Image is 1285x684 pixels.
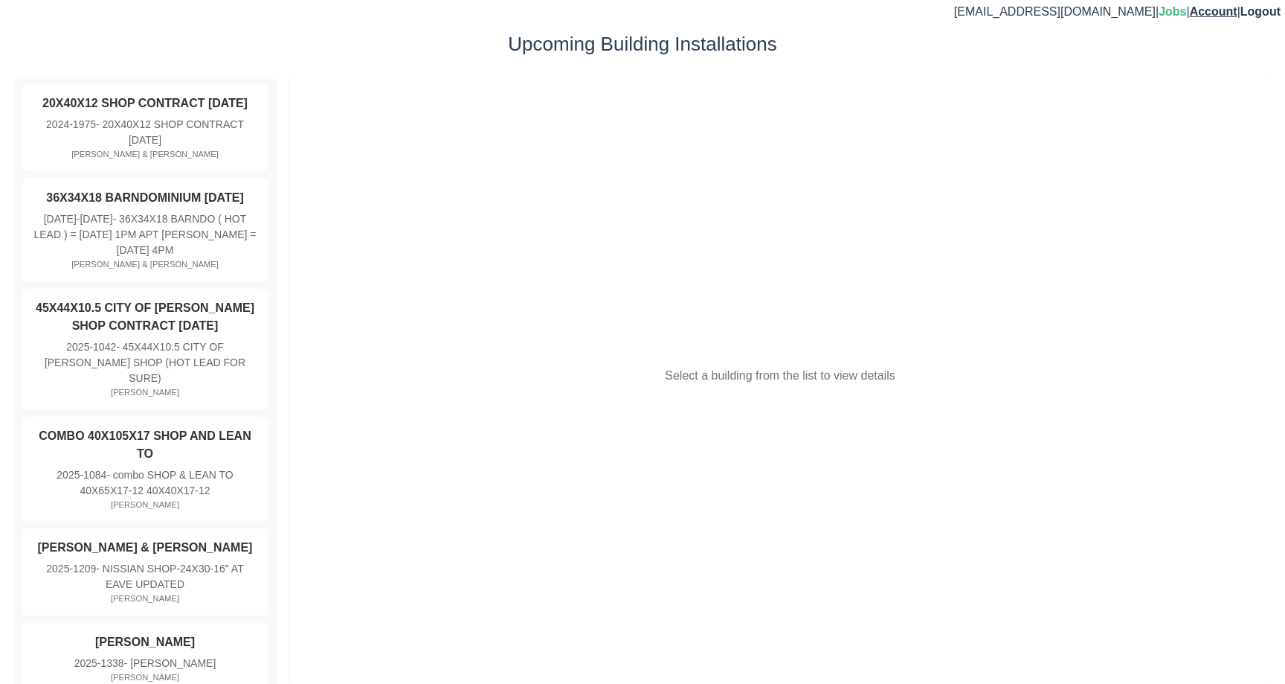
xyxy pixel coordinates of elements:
div: 2025-1084 [33,467,257,499]
strong: 36X34X18 BARNDOMINIUM [DATE] [46,191,244,204]
span: - 45X44X10.5 CITY OF [PERSON_NAME] SHOP (HOT LEAD FOR SURE) [45,341,245,384]
span: - NISSIAN SHOP-24X30-16" AT EAVE UPDATED [96,563,243,590]
p: Select a building from the list to view details [665,367,895,385]
div: [PERSON_NAME] [33,592,257,605]
div: 2025-1209 [33,561,257,592]
div: [PERSON_NAME] & [PERSON_NAME] [33,148,257,161]
span: - 36X34X18 BARNDO ( HOT LEAD ) = [DATE] 1PM APT [PERSON_NAME] = [DATE] 4PM [33,213,256,256]
div: [PERSON_NAME] [33,671,257,684]
div: [PERSON_NAME] [33,499,257,511]
span: [EMAIL_ADDRESS][DOMAIN_NAME] [954,5,1156,18]
span: - combo SHOP & LEAN TO 40X65X17-12 40X40X17-12 [80,469,233,496]
strong: 20X40X12 SHOP CONTRACT [DATE] [42,97,248,109]
a: Jobs [1159,5,1186,18]
div: 2025-1042 [33,339,257,386]
span: - 20X40X12 SHOP CONTRACT [DATE] [96,118,244,146]
div: [DATE]-[DATE] [33,211,257,258]
a: Account [1190,5,1237,18]
div: 2024-1975 [33,117,257,148]
div: | | | [954,3,1281,21]
span: Logout [1240,5,1281,18]
div: [PERSON_NAME] & [PERSON_NAME] [33,258,257,271]
div: 2025-1338 [33,656,257,671]
div: [PERSON_NAME] [33,386,257,399]
strong: COMBO 40X105X17 SHOP AND LEAN TO [39,429,251,460]
strong: 45X44X10.5 CITY OF [PERSON_NAME] SHOP CONTRACT [DATE] [36,301,254,332]
strong: [PERSON_NAME] [95,636,195,648]
span: - [PERSON_NAME] [124,657,216,669]
h3: Upcoming Building Installations [15,33,1270,56]
strong: [PERSON_NAME] & [PERSON_NAME] [38,541,253,554]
